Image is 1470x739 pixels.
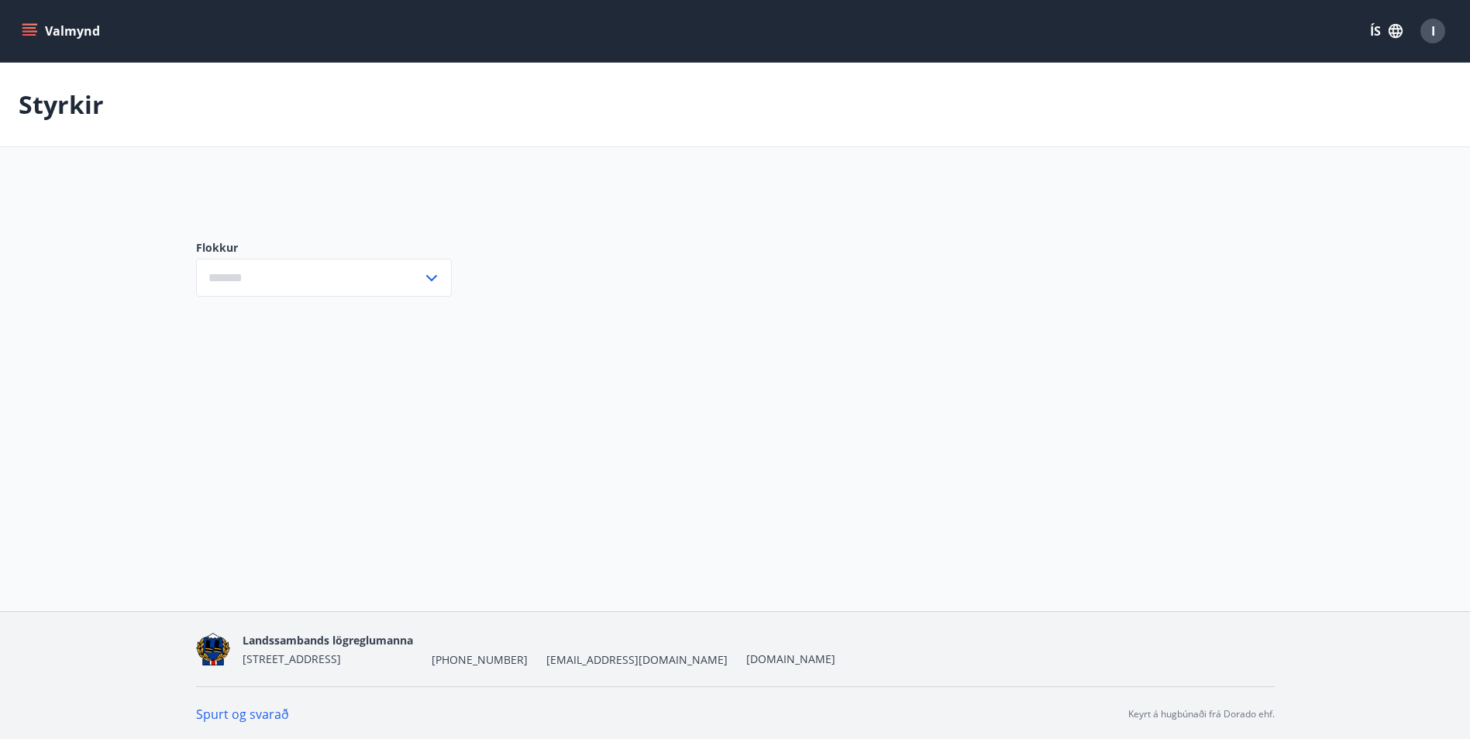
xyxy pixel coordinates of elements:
label: Flokkur [196,240,452,256]
button: I [1414,12,1451,50]
p: Keyrt á hugbúnaði frá Dorado ehf. [1128,707,1275,721]
a: [DOMAIN_NAME] [746,651,835,666]
button: ÍS [1362,17,1411,45]
span: I [1431,22,1435,40]
span: [PHONE_NUMBER] [432,652,528,668]
img: 1cqKbADZNYZ4wXUG0EC2JmCwhQh0Y6EN22Kw4FTY.png [196,633,231,666]
span: Landssambands lögreglumanna [243,633,413,648]
p: Styrkir [19,88,104,122]
span: [EMAIL_ADDRESS][DOMAIN_NAME] [546,652,728,668]
a: Spurt og svarað [196,706,289,723]
button: menu [19,17,106,45]
span: [STREET_ADDRESS] [243,651,341,666]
